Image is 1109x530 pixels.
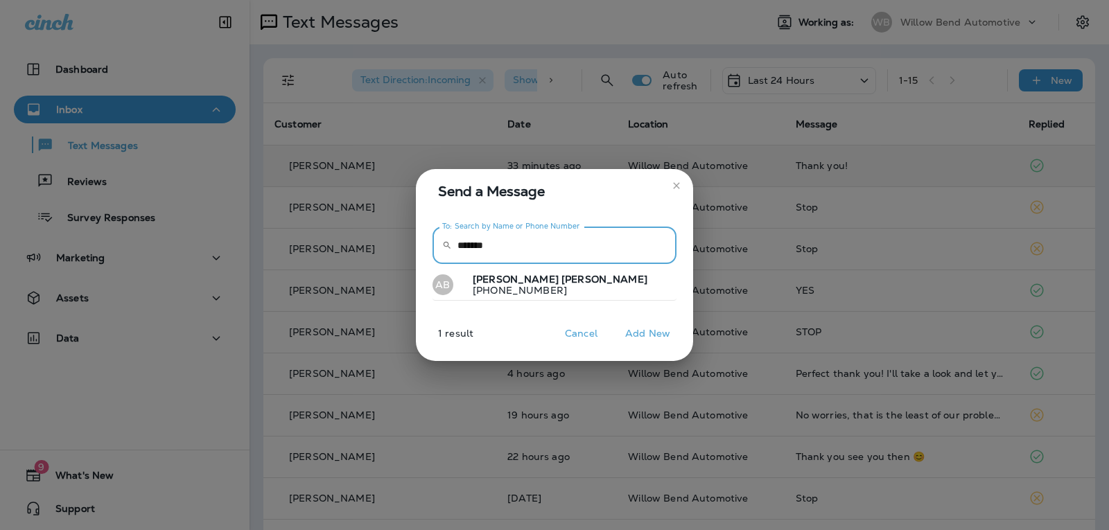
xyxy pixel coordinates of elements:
[433,274,453,295] div: AB
[410,328,473,350] p: 1 result
[438,180,676,202] span: Send a Message
[665,175,688,197] button: close
[473,273,559,285] span: [PERSON_NAME]
[442,221,580,231] label: To: Search by Name or Phone Number
[433,270,676,301] button: AB[PERSON_NAME] [PERSON_NAME][PHONE_NUMBER]
[618,323,677,344] button: Add New
[555,323,607,344] button: Cancel
[462,285,647,296] p: [PHONE_NUMBER]
[561,273,647,285] span: [PERSON_NAME]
